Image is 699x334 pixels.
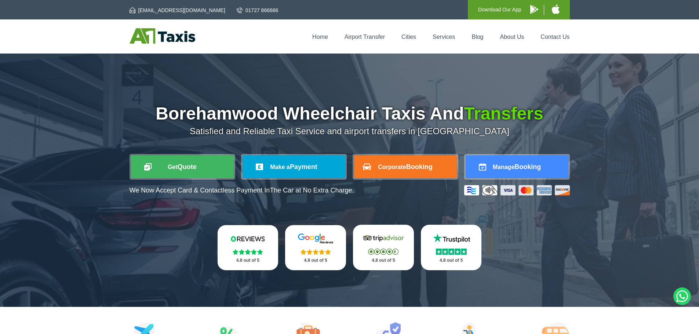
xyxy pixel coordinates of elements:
[301,249,331,255] img: Stars
[243,155,345,178] a: Make aPayment
[130,126,570,136] p: Satisfied and Reliable Taxi Service and airport transfers in [GEOGRAPHIC_DATA]
[226,256,270,265] p: 4.8 out of 5
[130,105,570,122] h1: Borehamwood Wheelchair Taxis And
[361,256,406,265] p: 4.8 out of 5
[131,155,234,178] a: GetQuote
[429,256,474,265] p: 4.8 out of 5
[464,185,570,195] img: Credit And Debit Cards
[421,225,482,270] a: Trustpilot Stars 4.8 out of 5
[368,249,398,255] img: Stars
[226,233,270,244] img: Reviews.io
[466,155,568,178] a: ManageBooking
[472,34,483,40] a: Blog
[500,34,524,40] a: About Us
[478,5,521,14] p: Download Our App
[464,104,543,123] span: Transfers
[285,225,346,270] a: Google Stars 4.8 out of 5
[354,155,457,178] a: CorporateBooking
[433,34,455,40] a: Services
[312,34,328,40] a: Home
[378,164,406,170] span: Corporate
[130,187,354,194] p: We Now Accept Card & Contactless Payment In
[233,249,263,255] img: Stars
[218,225,278,270] a: Reviews.io Stars 4.8 out of 5
[530,5,538,14] img: A1 Taxis Android App
[552,4,560,14] img: A1 Taxis iPhone App
[168,164,178,170] span: Get
[345,34,385,40] a: Airport Transfer
[436,249,467,255] img: Stars
[361,233,405,244] img: Tripadvisor
[270,187,354,194] span: The Car at No Extra Charge.
[270,164,290,170] span: Make a
[130,7,225,14] a: [EMAIL_ADDRESS][DOMAIN_NAME]
[294,233,338,244] img: Google
[237,7,278,14] a: 01727 866666
[540,34,569,40] a: Contact Us
[493,164,515,170] span: Manage
[130,28,195,44] img: A1 Taxis St Albans LTD
[429,233,473,244] img: Trustpilot
[353,225,414,270] a: Tripadvisor Stars 4.8 out of 5
[293,256,338,265] p: 4.8 out of 5
[401,34,416,40] a: Cities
